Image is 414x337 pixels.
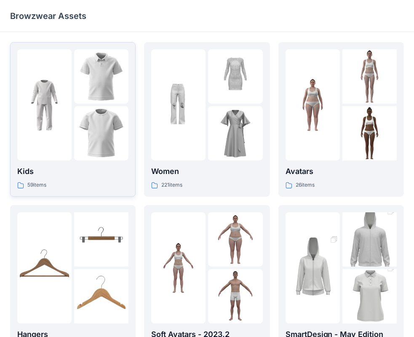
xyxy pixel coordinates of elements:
img: folder 2 [208,49,262,104]
img: folder 3 [342,106,397,160]
img: folder 2 [208,212,262,267]
img: folder 3 [208,269,262,324]
img: folder 1 [17,241,72,295]
p: 26 items [296,181,315,190]
img: folder 2 [74,212,128,267]
p: Women [151,166,262,177]
img: folder 2 [342,199,397,281]
img: folder 1 [17,78,72,132]
p: 59 items [27,181,46,190]
img: folder 2 [342,49,397,104]
a: folder 1folder 2folder 3Kids59items [10,42,136,197]
img: folder 1 [286,227,340,309]
img: folder 1 [151,78,206,132]
img: folder 3 [74,269,128,324]
p: Browzwear Assets [10,10,86,22]
img: folder 1 [151,241,206,295]
p: Avatars [286,166,397,177]
img: folder 3 [74,106,128,160]
p: 221 items [161,181,182,190]
img: folder 2 [74,49,128,104]
a: folder 1folder 2folder 3Women221items [144,42,270,197]
p: Kids [17,166,128,177]
a: folder 1folder 2folder 3Avatars26items [278,42,404,197]
img: folder 3 [208,106,262,160]
img: folder 1 [286,78,340,132]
